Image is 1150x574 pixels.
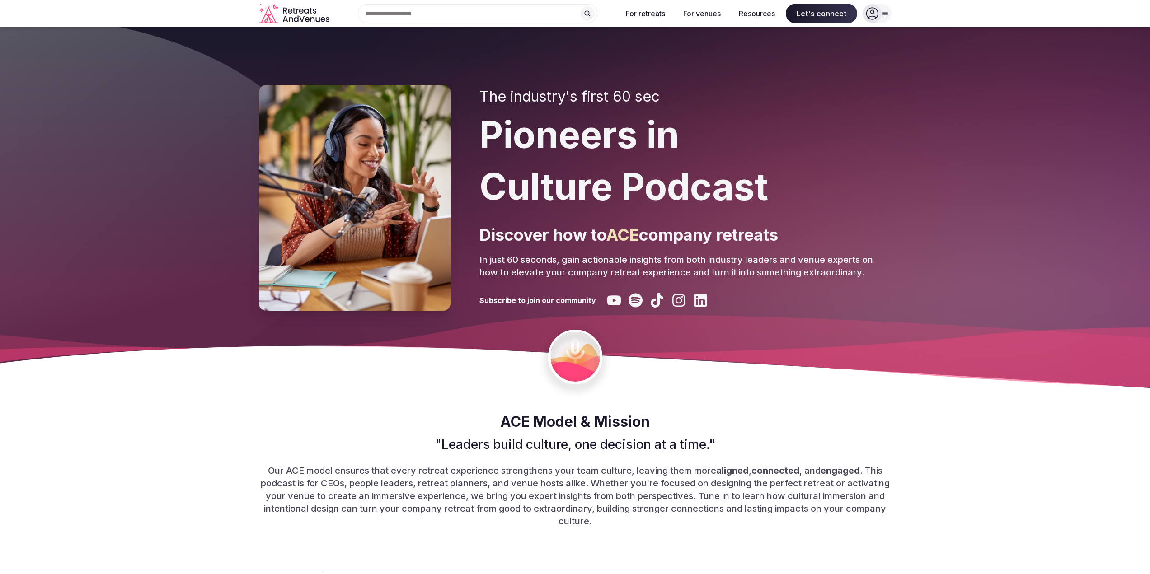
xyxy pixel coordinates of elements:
button: Resources [732,4,782,23]
b: aligned [716,465,749,476]
p: Our ACE model ensures that every retreat experience strengthens your team culture, leaving them m... [259,464,892,527]
p: In just 60 seconds, gain actionable insights from both industry leaders and venue experts on how ... [479,253,892,279]
a: Visit the homepage [259,4,331,24]
button: For retreats [619,4,672,23]
h1: Pioneers in Culture Podcast [479,109,892,213]
b: engaged [821,465,860,476]
p: Discover how to company retreats [479,224,892,246]
h2: The industry's first 60 sec [479,88,892,105]
span: ACE [606,225,639,245]
img: Pioneers in Culture Podcast [259,85,451,311]
b: connected [751,465,799,476]
p: "Leaders build culture, one decision at a time." [259,436,892,453]
span: Let's connect [786,4,857,23]
h3: Subscribe to join our community [479,295,596,305]
button: For venues [676,4,728,23]
svg: Retreats and Venues company logo [259,4,331,24]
